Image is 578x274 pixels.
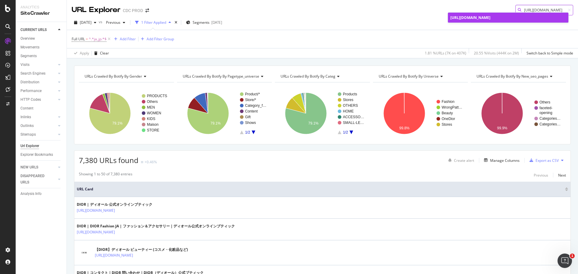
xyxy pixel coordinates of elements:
a: [URL][DOMAIN_NAME] [77,229,115,235]
div: Performance [20,88,42,94]
text: OneDior [442,117,455,121]
div: HTTP Codes [20,97,41,103]
a: Explorer Bookmarks [20,152,62,158]
a: Visits [20,62,56,68]
text: Product/* [245,92,260,96]
a: Sitemaps [20,131,56,138]
span: = [86,36,88,42]
div: Url Explorer [20,143,39,149]
text: 79.1% [112,121,123,125]
a: NEW URLS [20,164,56,171]
button: Next [558,171,566,179]
span: Previous [104,20,120,25]
span: Segments [193,20,210,25]
div: Explorer Bookmarks [20,152,53,158]
div: DIOR | DIOR Fashion JA | ファッション＆アクセサリー｜ディオール公式オンラインブティック [77,223,235,229]
span: [URL][DOMAIN_NAME] [450,15,490,20]
span: 7,380 URLs found [79,155,138,165]
h4: URLs Crawled By Botify By pagetype_universe [182,72,268,81]
div: Segments [20,53,37,59]
button: Previous [104,18,128,27]
text: ACCESSO… [343,115,364,119]
text: Maison [147,122,159,127]
span: URLs Crawled By Botify By new_seo_pages [477,74,548,79]
div: Visits [20,62,30,68]
div: Overview [20,35,35,42]
div: Clear [100,51,109,56]
div: Previous [534,173,548,178]
text: 79.1% [210,121,221,125]
text: STORE [147,128,159,132]
div: Create alert [454,158,474,163]
div: Apply [80,51,89,56]
svg: A chart. [471,87,566,140]
text: Beauty [442,111,453,115]
text: Others [539,100,550,104]
div: Showing 1 to 50 of 7,380 entries [79,171,132,179]
text: MEN [147,105,155,109]
div: Outlinks [20,123,34,129]
text: Stores [343,98,353,102]
div: NEW URLS [20,164,38,171]
span: ^.*ja_jp.*$ [89,35,107,43]
div: Manage Columns [490,158,520,163]
a: CURRENT URLS [20,27,56,33]
div: CURRENT URLS [20,27,47,33]
text: faceted- [539,106,552,110]
text: PRODUCTS [147,94,167,98]
text: 1/2 [245,130,250,134]
h4: URLs Crawled By Botify By categ [279,72,365,81]
a: Url Explorer [20,143,62,149]
div: 20.55 % Visits ( 444K on 2M ) [474,51,519,56]
text: opening [539,111,552,115]
text: Store/* [245,98,256,102]
div: Analysis Info [20,191,42,197]
div: SiteCrawler [20,10,62,17]
a: Outlinks [20,123,56,129]
button: Export as CSV [527,155,559,165]
input: Find a URL [515,5,573,15]
svg: A chart. [275,87,369,140]
img: Equal [141,161,143,163]
a: Content [20,105,62,112]
span: vs [99,19,104,24]
a: DISAPPEARED URLS [20,173,56,186]
div: Search Engines [20,70,45,77]
a: [URL][DOMAIN_NAME] [448,13,568,23]
h4: URLs Crawled By Botify By universe [378,72,463,81]
button: Add Filter Group [138,35,174,43]
text: 79.1% [308,121,319,125]
svg: A chart. [79,87,173,140]
text: Products [343,92,357,96]
text: Categories… [539,122,561,126]
text: KIDS [147,117,155,121]
button: Clear [92,48,109,58]
div: Switch back to Simple mode [527,51,573,56]
button: Segments[DATE] [184,18,225,27]
button: Apply [72,48,89,58]
span: Full URL [72,36,85,42]
img: main image [77,249,92,257]
a: Movements [20,44,62,51]
span: 1 [570,254,575,258]
text: Content [245,109,258,113]
text: 99.8% [399,126,409,130]
a: Inlinks [20,114,56,120]
text: WOMEN [147,111,161,115]
div: Inlinks [20,114,31,120]
text: Stores [442,122,452,127]
div: Distribution [20,79,39,85]
svg: A chart. [177,87,271,140]
text: Fashion [442,100,455,104]
button: 1 Filter Applied [133,18,173,27]
div: 1.81 % URLs ( 7K on 407K ) [425,51,466,56]
a: HTTP Codes [20,97,56,103]
a: Search Engines [20,70,56,77]
div: Add Filter Group [147,36,174,42]
svg: A chart. [373,87,468,140]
